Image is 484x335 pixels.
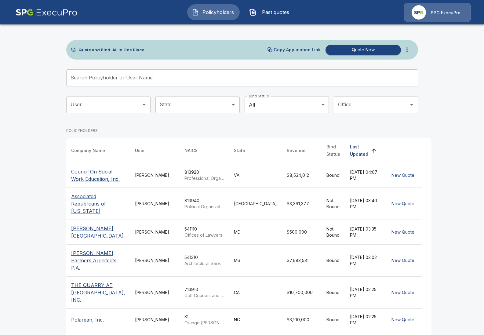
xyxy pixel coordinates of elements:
[282,277,322,309] td: $10,700,000
[184,169,224,181] div: 813920
[323,45,401,55] a: Quote Now
[184,204,224,210] p: Political Organizations
[202,9,235,16] span: Policyholders
[287,147,306,154] div: Revenue
[229,188,282,220] td: [GEOGRAPHIC_DATA]
[192,9,199,16] img: Policyholders Icon
[229,100,238,109] button: Open
[135,289,175,296] div: [PERSON_NAME]
[345,309,384,331] td: [DATE] 02:25 PM
[135,257,175,264] div: [PERSON_NAME]
[71,147,105,154] div: Company Name
[350,143,368,158] div: Last Updated
[135,317,175,323] div: [PERSON_NAME]
[326,45,401,55] button: Quote Now
[66,128,98,133] p: POLICYHOLDERS
[401,44,413,56] button: more
[184,314,224,326] div: 31
[245,96,329,113] div: All
[229,277,282,309] td: CA
[322,138,345,163] th: Bind Status
[135,172,175,178] div: [PERSON_NAME]
[404,3,471,22] a: Agency IconSPG ExecuPro
[249,9,257,16] img: Past quotes Icon
[412,5,426,20] img: Agency Icon
[345,163,384,188] td: [DATE] 04:07 PM
[71,316,104,323] p: Polarean, Inc.
[184,254,224,267] div: 541310
[322,163,345,188] td: Bound
[135,201,175,207] div: [PERSON_NAME]
[282,163,322,188] td: $8,534,012
[259,9,293,16] span: Past quotes
[184,293,224,299] p: Golf Courses and Country Clubs
[229,163,282,188] td: VA
[389,314,417,326] button: New Quote
[184,175,224,181] p: Professional Organizations
[71,282,125,304] p: THE QUARRY AT [GEOGRAPHIC_DATA], INC.
[184,286,224,299] div: 713910
[345,220,384,245] td: [DATE] 03:35 PM
[229,245,282,277] td: MS
[282,220,322,245] td: $500,000
[135,229,175,235] div: [PERSON_NAME]
[389,227,417,238] button: New Quote
[282,309,322,331] td: $3,100,000
[78,48,145,52] p: Quote and Bind. All in One Place.
[345,245,384,277] td: [DATE] 03:02 PM
[184,260,224,267] p: Architectural Services
[389,255,417,266] button: New Quote
[184,320,224,326] p: Orange [PERSON_NAME]
[389,198,417,209] button: New Quote
[184,198,224,210] div: 813940
[282,188,322,220] td: $3,391,377
[322,188,345,220] td: Not Bound
[249,93,269,99] label: Bind Status
[322,309,345,331] td: Bound
[71,249,125,271] p: [PERSON_NAME] Partners Architects, P.A.
[229,220,282,245] td: MD
[345,188,384,220] td: [DATE] 03:40 PM
[184,226,224,238] div: 541110
[140,100,148,109] button: Open
[431,10,460,16] p: SPG ExecuPro
[389,170,417,181] button: New Quote
[345,277,384,309] td: [DATE] 02:25 PM
[389,287,417,298] button: New Quote
[234,147,245,154] div: State
[229,309,282,331] td: NC
[322,245,345,277] td: Bound
[187,4,240,20] button: Policyholders IconPolicyholders
[135,147,145,154] div: User
[71,168,125,183] p: Council On Social Work Education, Inc.
[322,277,345,309] td: Bound
[407,100,416,109] button: Open
[184,147,198,154] div: NAICS
[282,245,322,277] td: $7,683,531
[245,4,297,20] button: Past quotes IconPast quotes
[322,220,345,245] td: Not Bound
[71,225,125,239] p: [PERSON_NAME], [GEOGRAPHIC_DATA]
[71,193,125,215] p: Associated Republicans of [US_STATE]
[274,48,321,52] p: Copy Application Link
[184,232,224,238] p: Offices of Lawyers
[16,3,78,22] img: AA Logo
